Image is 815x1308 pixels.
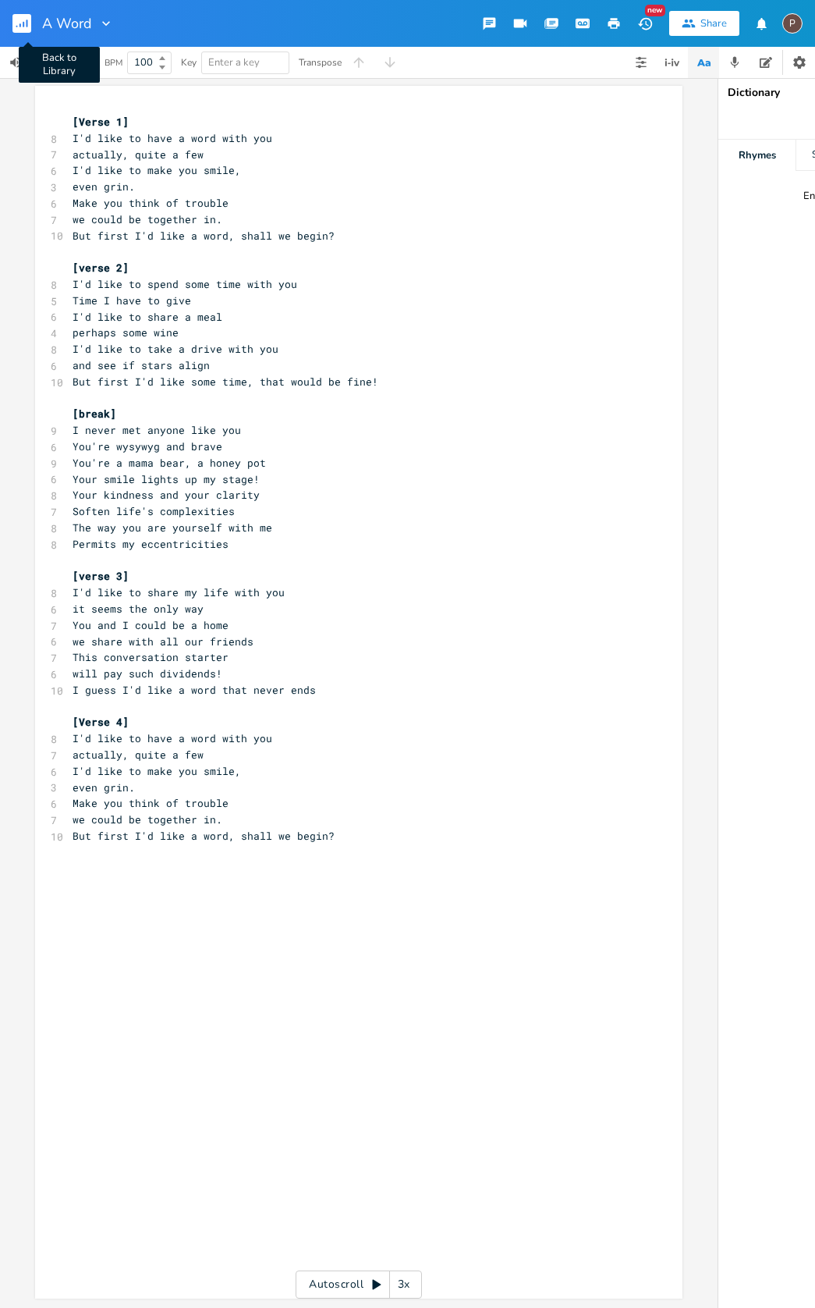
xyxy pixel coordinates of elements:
span: I guess I'd like a word that never ends [73,683,316,697]
span: will pay such dividends! [73,666,222,681]
div: Share [700,16,727,30]
div: Transpose [299,58,342,67]
span: You and I could be a home [73,618,229,632]
button: Back to Library [12,5,44,42]
span: But first I'd like a word, shall we begin? [73,229,335,243]
div: BPM [105,59,122,67]
span: I'd like to spend some time with you [73,277,297,291]
span: But first I'd like some time, that would be fine! [73,375,378,389]
span: [Verse 1] [73,115,129,129]
span: I'd like to share my life with you [73,585,285,599]
div: Paul H [782,13,803,34]
span: The way you are yourself with me [73,521,272,535]
span: Permits my eccentricities [73,537,229,551]
span: perhaps some wine [73,325,179,339]
span: Soften life's complexities [73,504,235,518]
span: and see if stars align [73,358,210,372]
span: even grin. [73,179,135,194]
span: Make you think of trouble [73,796,229,810]
span: Enter a key [208,55,260,69]
span: You're wysywyg and brave [73,439,222,453]
span: even grin. [73,780,135,794]
span: But first I'd like a word, shall we begin? [73,829,335,843]
span: actually, quite a few [73,148,204,162]
span: Your kindness and your clarity [73,488,260,502]
span: I'd like to make you smile, [73,764,241,778]
button: New [629,9,661,37]
span: Time I have to give [73,293,191,307]
span: A Word [42,16,92,30]
span: Your smile lights up my stage! [73,472,260,486]
span: [verse 2] [73,261,129,275]
span: we could be together in. [73,812,222,826]
span: actually, quite a few [73,748,204,762]
span: I'd like to make you smile, [73,163,241,177]
div: 3x [390,1271,418,1299]
span: [break] [73,407,116,421]
span: we share with all our friends [73,634,253,649]
span: Make you think of trouble [73,196,229,210]
div: Rhymes [718,140,796,171]
span: I'd like to have a word with you [73,731,272,745]
div: Autoscroll [296,1271,422,1299]
span: I'd like to take a drive with you [73,342,278,356]
div: New [645,5,665,16]
span: we could be together in. [73,212,222,226]
span: it seems the only way [73,602,204,616]
span: [verse 3] [73,569,129,583]
button: P [782,5,803,41]
span: I never met anyone like you [73,423,241,437]
span: I'd like to share a meal [73,310,222,324]
button: Share [669,11,739,36]
span: This conversation starter [73,650,229,664]
span: You're a mama bear, a honey pot [73,456,266,470]
div: Key [181,58,197,67]
span: I'd like to have a word with you [73,131,272,145]
span: [Verse 4] [73,715,129,729]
